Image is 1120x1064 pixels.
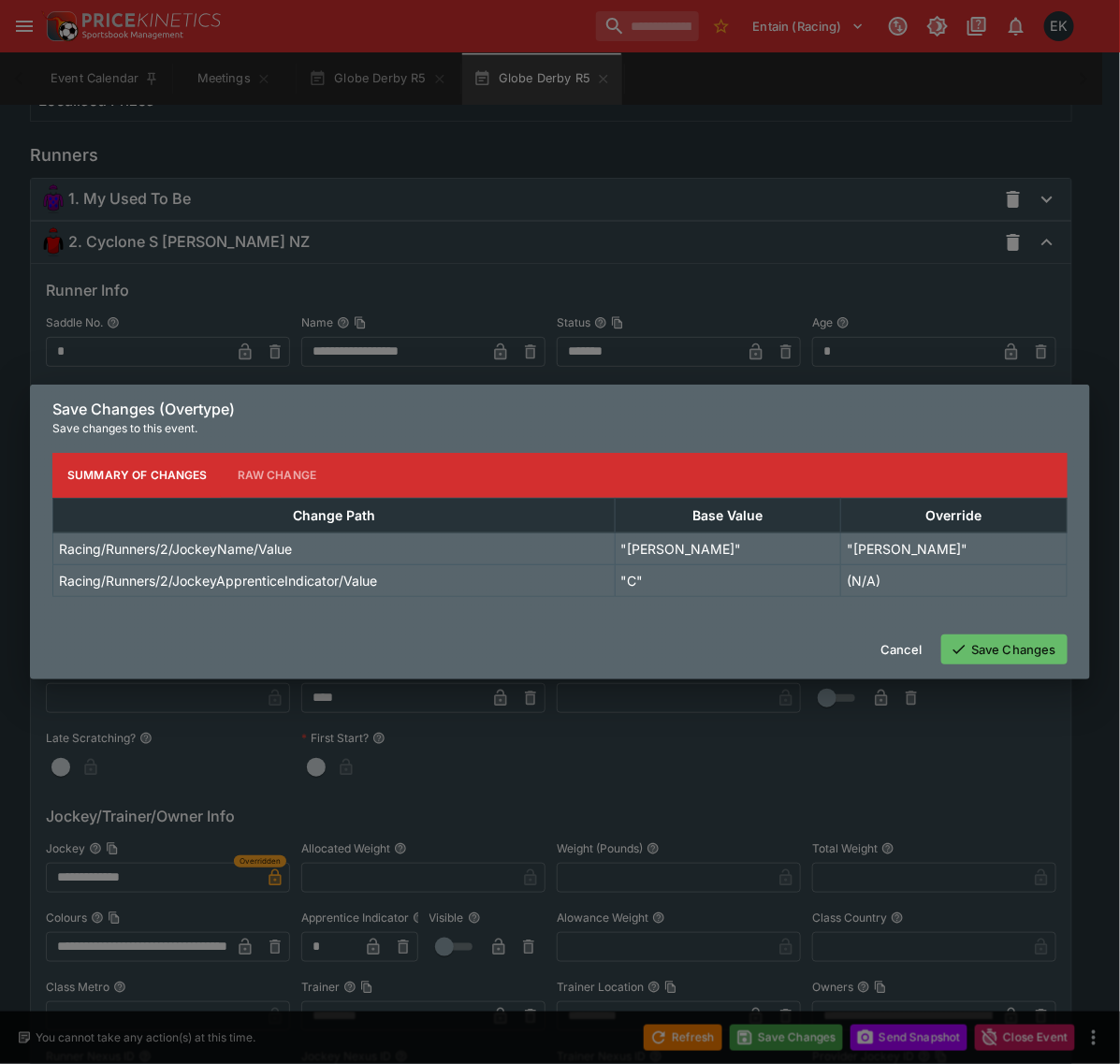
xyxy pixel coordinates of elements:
[869,634,934,664] button: Cancel
[941,634,1068,664] button: Save Changes
[841,564,1068,596] td: (N/A)
[52,419,1068,438] p: Save changes to this event.
[615,564,841,596] td: "C"
[52,400,1068,419] h6: Save Changes (Overtype)
[841,498,1068,532] th: Override
[52,453,223,498] button: Summary of Changes
[53,498,616,532] th: Change Path
[223,453,332,498] button: Raw Change
[59,539,292,559] p: Racing/Runners/2/JockeyName/Value
[841,532,1068,564] td: "[PERSON_NAME]"
[59,571,377,590] p: Racing/Runners/2/JockeyApprenticeIndicator/Value
[615,532,841,564] td: "[PERSON_NAME]"
[615,498,841,532] th: Base Value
